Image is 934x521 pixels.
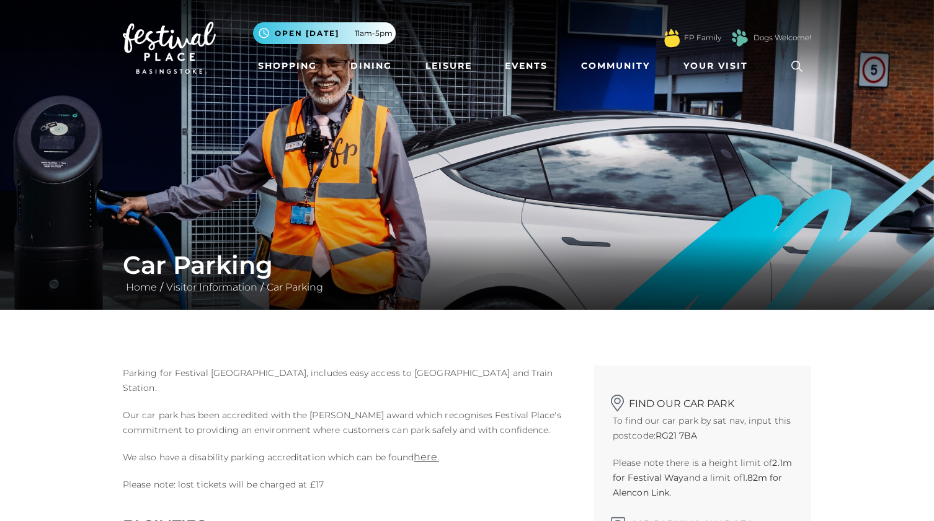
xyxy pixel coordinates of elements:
span: Your Visit [683,59,748,72]
strong: RG21 7BA [656,430,698,441]
a: Dogs Welcome! [754,32,811,43]
p: To find our car park by sat nav, input this postcode: [613,413,793,443]
h2: Find our car park [613,390,793,409]
a: FP Family [684,32,721,43]
span: Parking for Festival [GEOGRAPHIC_DATA], includes easy access to [GEOGRAPHIC_DATA] and Train Station. [123,367,553,393]
a: Community [576,55,655,77]
a: Home [123,281,160,293]
p: Our car park has been accredited with the [PERSON_NAME] award which recognises Festival Place's c... [123,408,576,437]
a: Car Parking [264,281,326,293]
div: / / [113,250,821,295]
p: We also have a disability parking accreditation which can be found [123,450,576,465]
a: Leisure [420,55,477,77]
a: Visitor Information [163,281,260,293]
span: Open [DATE] [275,28,339,39]
h1: Car Parking [123,250,811,280]
button: Open [DATE] 11am-5pm [253,22,396,44]
a: Events [500,55,553,77]
a: here. [414,451,438,463]
span: 11am-5pm [355,28,393,39]
p: Please note there is a height limit of and a limit of [613,455,793,500]
a: Dining [345,55,397,77]
img: Festival Place Logo [123,22,216,74]
p: Please note: lost tickets will be charged at £17 [123,477,576,492]
a: Shopping [253,55,322,77]
a: Your Visit [678,55,759,77]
